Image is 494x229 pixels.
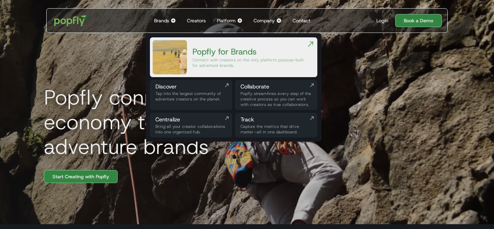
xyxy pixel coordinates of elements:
a: TrackCapture the metrics that drive matter—all in one dashboard. [235,113,317,137]
div: Track [240,116,312,124]
a: Start Creating with Popfly [44,170,118,183]
a: CollaboratePopfly streamlines every step of the creative process so you can work with creators as... [235,80,317,110]
div: Capture the metrics that drive matter—all in one dashboard. [240,124,312,135]
a: DiscoverTap into the largest community of adventure creators on the planet. [150,80,232,110]
a: Login [374,17,391,24]
div: Company [254,17,275,24]
div: Bring all your creator collaborations into one organized hub. [155,124,227,135]
a: home [49,10,94,31]
a: Contact [290,9,313,33]
div: Login [376,17,388,24]
div: Discover [155,83,227,91]
div: Popfly for Brands [192,46,306,57]
h1: Popfly connects the creator economy to outdoor + adventure brands [38,85,347,159]
div: Popfly streamlines every step of the creative process so you can work with creators as true colla... [240,91,312,107]
div: Tap into the largest community of adventure creators on the planet. [155,91,227,102]
a: Book a Demo [395,14,442,27]
div: Creators [187,17,206,24]
a: Creators [184,9,209,33]
div: Contact [293,17,310,24]
div: Connect with creators on the only platform purpose-built for adventure brands. [192,57,306,68]
div: Collaborate [240,83,312,91]
div: Brands [154,17,169,24]
a: CentralizeBring all your creator collaborations into one organized hub. [150,113,232,137]
div: Platform [217,17,236,24]
a: Popfly for BrandsConnect with creators on the only platform purpose-built for adventure brands. [150,37,317,77]
div: Centralize [155,116,227,124]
